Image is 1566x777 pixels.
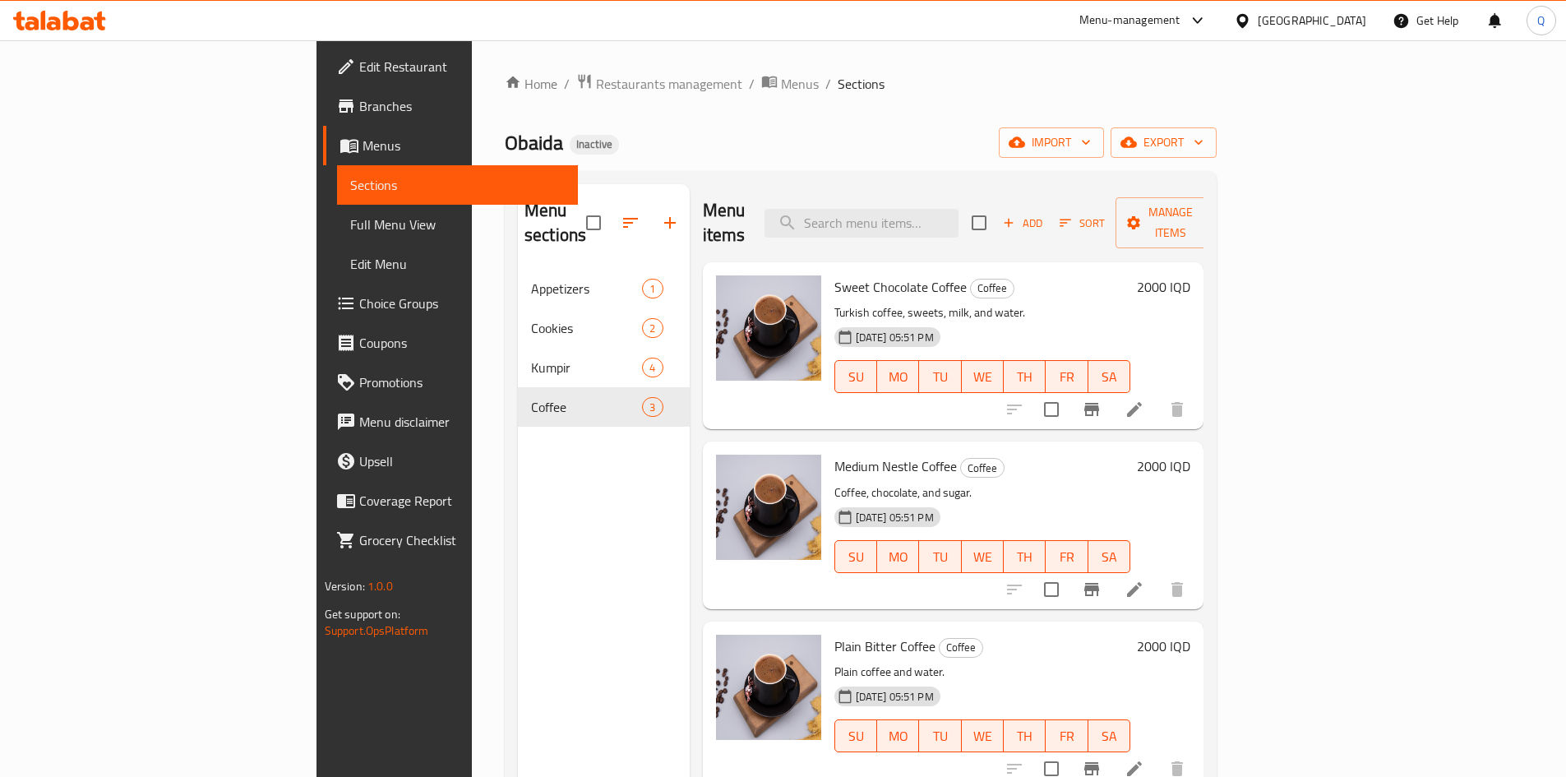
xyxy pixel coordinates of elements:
span: FR [1052,724,1081,748]
a: Choice Groups [323,284,578,323]
div: Appetizers1 [518,269,690,308]
span: Coffee [531,397,642,417]
div: Kumpir4 [518,348,690,387]
span: Select to update [1034,392,1069,427]
div: Coffee [939,638,983,658]
span: SU [842,545,871,569]
button: MO [877,540,919,573]
span: SU [842,365,871,389]
span: Menus [363,136,565,155]
p: Turkish coffee, sweets, milk, and water. [834,303,1131,323]
span: TU [926,724,954,748]
span: Select section [962,206,996,240]
button: TU [919,540,961,573]
a: Menu disclaimer [323,402,578,442]
span: 3 [643,400,662,415]
button: SU [834,719,877,752]
div: Menu-management [1079,11,1180,30]
a: Edit menu item [1125,400,1144,419]
button: TU [919,360,961,393]
div: Coffee [970,279,1014,298]
button: export [1111,127,1217,158]
span: Add item [996,210,1049,236]
span: Sort sections [611,203,650,243]
a: Grocery Checklist [323,520,578,560]
span: Upsell [359,451,565,471]
span: Version: [325,576,365,597]
div: items [642,318,663,338]
span: Edit Restaurant [359,57,565,76]
a: Edit Restaurant [323,47,578,86]
div: [GEOGRAPHIC_DATA] [1258,12,1366,30]
span: Kumpir [531,358,642,377]
span: export [1124,132,1203,153]
button: TH [1004,540,1046,573]
button: Add section [650,203,690,243]
span: [DATE] 05:51 PM [849,330,940,345]
a: Coverage Report [323,481,578,520]
span: SA [1095,545,1124,569]
img: Sweet Chocolate Coffee [716,275,821,381]
button: SA [1088,360,1130,393]
button: WE [962,719,1004,752]
span: import [1012,132,1091,153]
span: Grocery Checklist [359,530,565,550]
span: Coffee [940,638,982,657]
span: Medium Nestle Coffee [834,454,957,479]
button: SU [834,540,877,573]
span: MO [884,365,912,389]
li: / [825,74,831,94]
span: SA [1095,724,1124,748]
span: FR [1052,545,1081,569]
span: Sort items [1049,210,1116,236]
p: Coffee, chocolate, and sugar. [834,483,1131,503]
span: Branches [359,96,565,116]
button: FR [1046,360,1088,393]
a: Menus [323,126,578,165]
div: Coffee [960,458,1005,478]
button: FR [1046,540,1088,573]
span: MO [884,724,912,748]
img: Plain Bitter Coffee [716,635,821,740]
span: TU [926,545,954,569]
span: Sort [1060,214,1105,233]
button: Manage items [1116,197,1226,248]
button: SA [1088,719,1130,752]
span: Coverage Report [359,491,565,511]
span: [DATE] 05:51 PM [849,510,940,525]
span: Select to update [1034,572,1069,607]
a: Upsell [323,442,578,481]
span: FR [1052,365,1081,389]
li: / [749,74,755,94]
button: FR [1046,719,1088,752]
span: 2 [643,321,662,336]
input: search [765,209,959,238]
span: WE [968,365,997,389]
span: 1.0.0 [367,576,393,597]
div: Inactive [570,135,619,155]
span: Promotions [359,372,565,392]
nav: breadcrumb [505,73,1217,95]
button: TU [919,719,961,752]
h6: 2000 IQD [1137,635,1190,658]
button: MO [877,719,919,752]
h6: 2000 IQD [1137,455,1190,478]
button: delete [1157,390,1197,429]
span: Appetizers [531,279,642,298]
span: WE [968,724,997,748]
h2: Menu items [703,198,746,247]
p: Plain coffee and water. [834,662,1131,682]
div: Cookies2 [518,308,690,348]
span: TH [1010,545,1039,569]
span: Sweet Chocolate Coffee [834,275,967,299]
a: Full Menu View [337,205,578,244]
span: WE [968,545,997,569]
span: Cookies [531,318,642,338]
a: Support.OpsPlatform [325,620,429,641]
a: Restaurants management [576,73,742,95]
span: Coffee [961,459,1004,478]
span: Sections [838,74,885,94]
